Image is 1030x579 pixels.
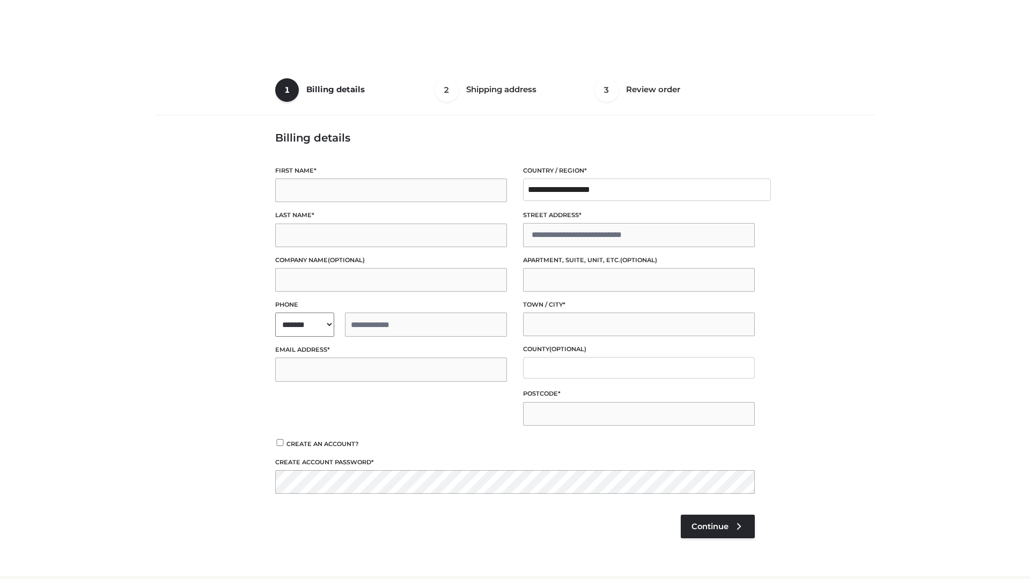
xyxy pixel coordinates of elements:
span: (optional) [620,256,657,264]
h3: Billing details [275,131,755,144]
span: Review order [626,84,680,94]
span: 1 [275,78,299,102]
span: Billing details [306,84,365,94]
label: Postcode [523,389,755,399]
label: County [523,344,755,354]
label: Phone [275,300,507,310]
label: Last name [275,210,507,220]
label: First name [275,166,507,176]
label: Apartment, suite, unit, etc. [523,255,755,265]
span: Continue [691,522,729,531]
span: 2 [435,78,459,102]
label: Country / Region [523,166,755,176]
span: (optional) [328,256,365,264]
label: Create account password [275,457,755,467]
span: Shipping address [466,84,536,94]
span: 3 [595,78,619,102]
span: (optional) [549,345,586,353]
label: Email address [275,345,507,355]
label: Street address [523,210,755,220]
input: Create an account? [275,439,285,446]
label: Town / City [523,300,755,310]
span: Create an account? [286,440,359,448]
a: Continue [681,515,755,538]
label: Company name [275,255,507,265]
